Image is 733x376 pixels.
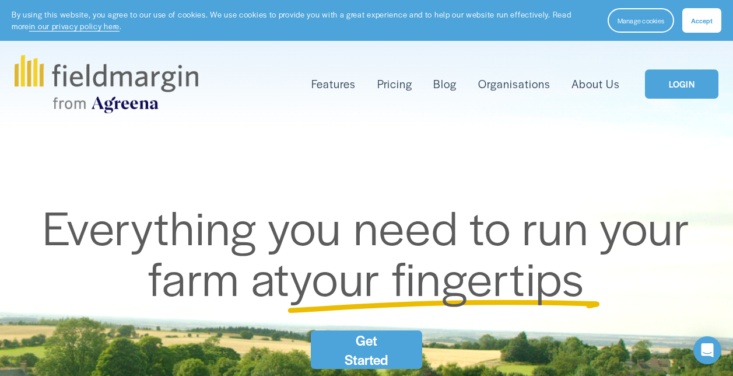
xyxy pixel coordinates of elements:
p: By using this website, you agree to our use of cookies. We use cookies to provide you with a grea... [12,9,596,32]
a: Get Started [311,330,423,369]
span: Manage cookies [618,16,664,25]
a: in our privacy policy here [29,20,120,32]
a: Organisations [478,75,550,93]
span: Features [311,76,356,92]
div: Open Intercom Messenger [693,336,721,364]
a: Pricing [377,75,412,93]
button: Manage cookies [608,8,674,33]
span: Everything you need to run your farm at [43,193,701,310]
a: folder dropdown [311,75,356,93]
a: LOGIN [645,69,718,99]
a: About Us [571,75,620,93]
img: fieldmargin.com [15,55,198,113]
a: Blog [433,75,457,93]
span: your fingertips [290,243,584,310]
span: Accept [691,16,713,25]
button: Accept [682,8,721,33]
